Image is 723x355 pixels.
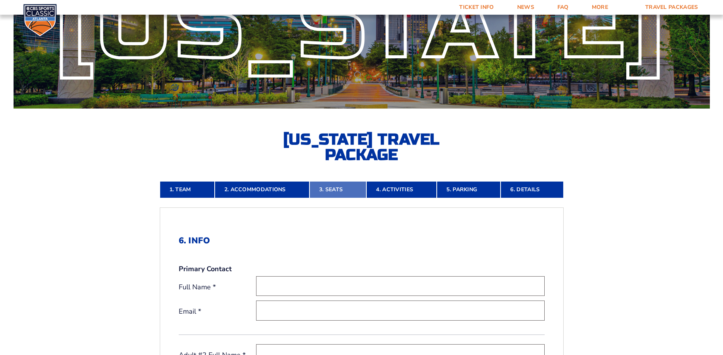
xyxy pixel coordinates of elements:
a: 3. Seats [309,181,366,198]
a: 2. Accommodations [215,181,309,198]
h2: 6. Info [179,236,545,246]
label: Email * [179,307,256,316]
label: Full Name * [179,282,256,292]
h2: [US_STATE] Travel Package [277,132,447,163]
strong: Primary Contact [179,264,232,274]
a: 4. Activities [366,181,437,198]
a: 1. Team [160,181,215,198]
a: 5. Parking [437,181,501,198]
img: CBS Sports Classic [23,4,57,37]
